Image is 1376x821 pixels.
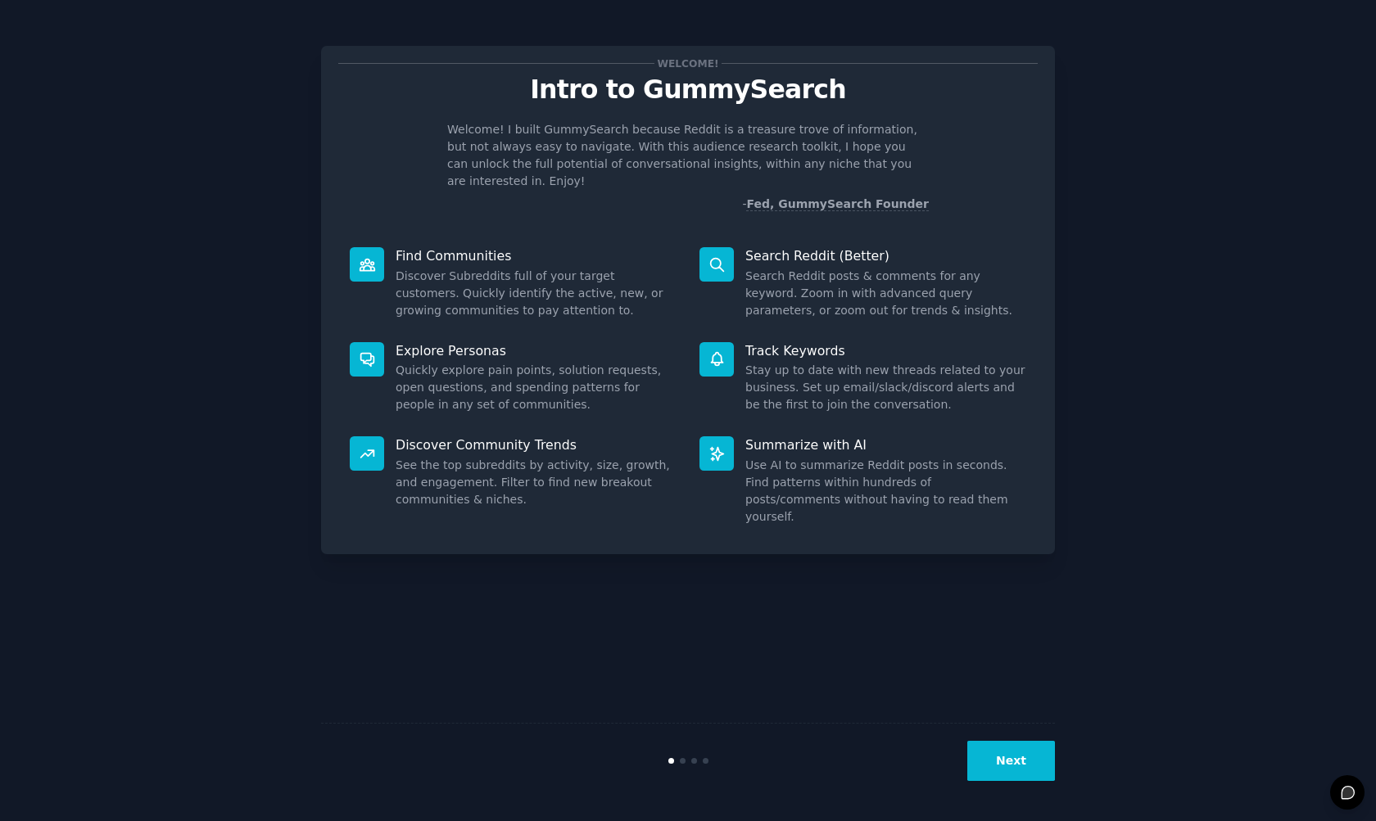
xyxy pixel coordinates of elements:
[396,362,677,413] dd: Quickly explore pain points, solution requests, open questions, and spending patterns for people ...
[396,247,677,264] p: Find Communities
[745,247,1026,264] p: Search Reddit (Better)
[742,196,929,213] div: -
[745,268,1026,319] dd: Search Reddit posts & comments for any keyword. Zoom in with advanced query parameters, or zoom o...
[745,457,1026,526] dd: Use AI to summarize Reddit posts in seconds. Find patterns within hundreds of posts/comments with...
[654,55,722,72] span: Welcome!
[396,268,677,319] dd: Discover Subreddits full of your target customers. Quickly identify the active, new, or growing c...
[746,197,929,211] a: Fed, GummySearch Founder
[745,436,1026,453] p: Summarize with AI
[745,362,1026,413] dd: Stay up to date with new threads related to your business. Set up email/slack/discord alerts and ...
[745,342,1026,359] p: Track Keywords
[967,741,1055,781] button: Next
[447,121,929,190] p: Welcome! I built GummySearch because Reddit is a treasure trove of information, but not always ea...
[396,436,677,453] p: Discover Community Trends
[396,342,677,359] p: Explore Personas
[338,75,1038,104] p: Intro to GummySearch
[396,457,677,508] dd: See the top subreddits by activity, size, growth, and engagement. Filter to find new breakout com...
